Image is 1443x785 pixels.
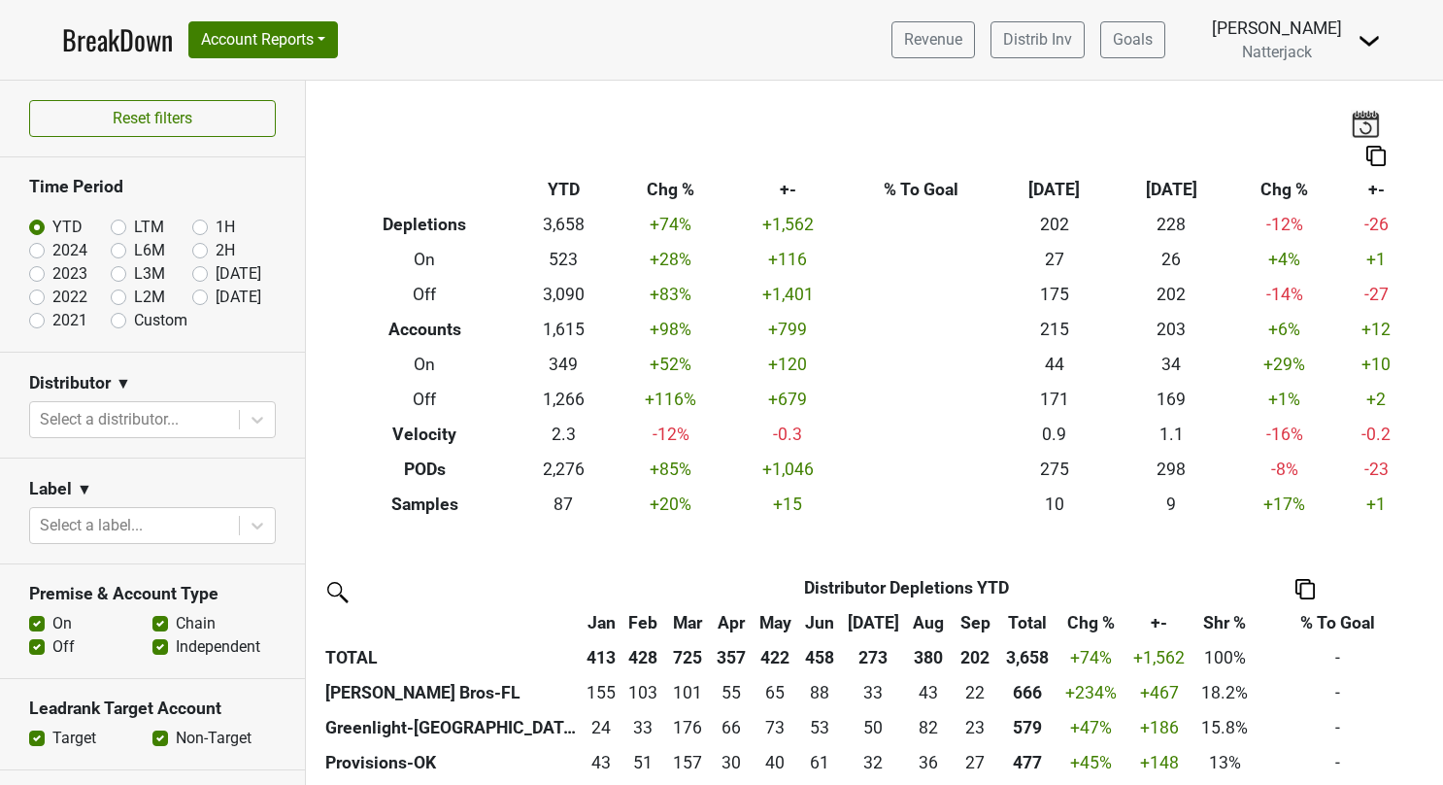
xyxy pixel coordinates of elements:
div: 157 [669,750,706,775]
td: 87 [514,487,612,522]
th: Samples [336,487,515,522]
td: -23 [1339,452,1413,487]
label: 2023 [52,262,87,286]
td: 103.28 [622,675,664,710]
div: +186 [1131,715,1187,740]
div: 43 [585,750,618,775]
label: Target [52,727,96,750]
td: 26 [1113,243,1229,278]
td: -0.3 [729,417,846,452]
th: On [336,243,515,278]
td: 169 [1113,382,1229,417]
td: 66.48 [711,710,752,745]
div: 61 [804,750,837,775]
div: 73 [756,715,794,740]
td: +85 % [613,452,729,487]
div: +148 [1131,750,1187,775]
label: Custom [134,309,187,332]
label: 2021 [52,309,87,332]
td: -0.2 [1339,417,1413,452]
div: 103 [627,680,660,705]
div: 30 [716,750,748,775]
label: [DATE] [216,286,261,309]
div: 50 [846,715,901,740]
div: 101 [669,680,706,705]
th: Accounts [336,313,515,348]
label: Independent [176,635,260,659]
td: 175 [996,278,1113,313]
td: +4 % [1229,243,1339,278]
div: 40 [756,750,794,775]
td: +45 % [1055,745,1126,780]
td: 15.8% [1191,710,1258,745]
div: 82 [911,715,947,740]
td: 44 [996,348,1113,383]
td: 203 [1113,313,1229,348]
td: 55.25 [711,675,752,710]
td: 33.16 [622,710,664,745]
td: -14 % [1229,278,1339,313]
td: - [1258,640,1418,675]
td: 23.66 [581,710,622,745]
th: Off [336,382,515,417]
td: 9 [1113,487,1229,522]
th: 202 [951,640,999,675]
td: 100% [1191,640,1258,675]
td: 202 [996,208,1113,243]
td: - [1258,745,1418,780]
td: - [1258,710,1418,745]
th: On [336,348,515,383]
label: Off [52,635,75,659]
td: 18.2% [1191,675,1258,710]
td: +17 % [1229,487,1339,522]
td: 27.14 [951,745,999,780]
div: 176 [669,715,706,740]
td: 3,658 [514,208,612,243]
th: [DATE] [996,173,1113,208]
td: 10 [996,487,1113,522]
h3: Leadrank Target Account [29,699,276,719]
td: 52.51 [799,710,841,745]
td: 2.3 [514,417,612,452]
img: Copy to clipboard [1366,146,1386,166]
a: Revenue [891,21,975,58]
th: Distributor Depletions YTD [622,570,1191,605]
th: % To Goal: activate to sort column ascending [1258,605,1418,640]
button: Reset filters [29,100,276,137]
div: 24 [585,715,618,740]
td: 171 [996,382,1113,417]
td: +1,562 [729,208,846,243]
label: L2M [134,286,165,309]
td: +679 [729,382,846,417]
td: 65.17 [752,675,799,710]
td: 13% [1191,745,1258,780]
span: ▼ [77,478,92,501]
div: 51 [627,750,660,775]
td: -16 % [1229,417,1339,452]
img: Dropdown Menu [1358,29,1381,52]
a: Goals [1100,21,1165,58]
label: On [52,612,72,635]
th: 665.630 [999,675,1055,710]
td: -26 [1339,208,1413,243]
th: Off [336,278,515,313]
td: -8 % [1229,452,1339,487]
th: May: activate to sort column ascending [752,605,799,640]
div: 33 [627,715,660,740]
label: Chain [176,612,216,635]
td: -27 [1339,278,1413,313]
td: 228 [1113,208,1229,243]
span: +74% [1070,648,1112,667]
th: 477.370 [999,745,1055,780]
td: 42.58 [906,675,951,710]
td: 21.66 [951,675,999,710]
th: Jan: activate to sort column ascending [581,605,622,640]
td: +799 [729,313,846,348]
h3: Premise & Account Type [29,584,276,604]
div: 155 [585,680,618,705]
th: Greenlight-[GEOGRAPHIC_DATA] [320,710,581,745]
label: L6M [134,239,165,262]
td: +116 [729,243,846,278]
td: +1 [1339,487,1413,522]
label: 2H [216,239,235,262]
